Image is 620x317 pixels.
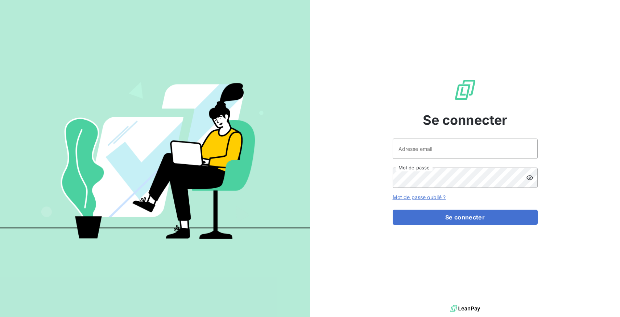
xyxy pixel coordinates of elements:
[454,78,477,102] img: Logo LeanPay
[450,303,480,314] img: logo
[393,139,538,159] input: placeholder
[423,110,508,130] span: Se connecter
[393,194,446,200] a: Mot de passe oublié ?
[393,210,538,225] button: Se connecter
